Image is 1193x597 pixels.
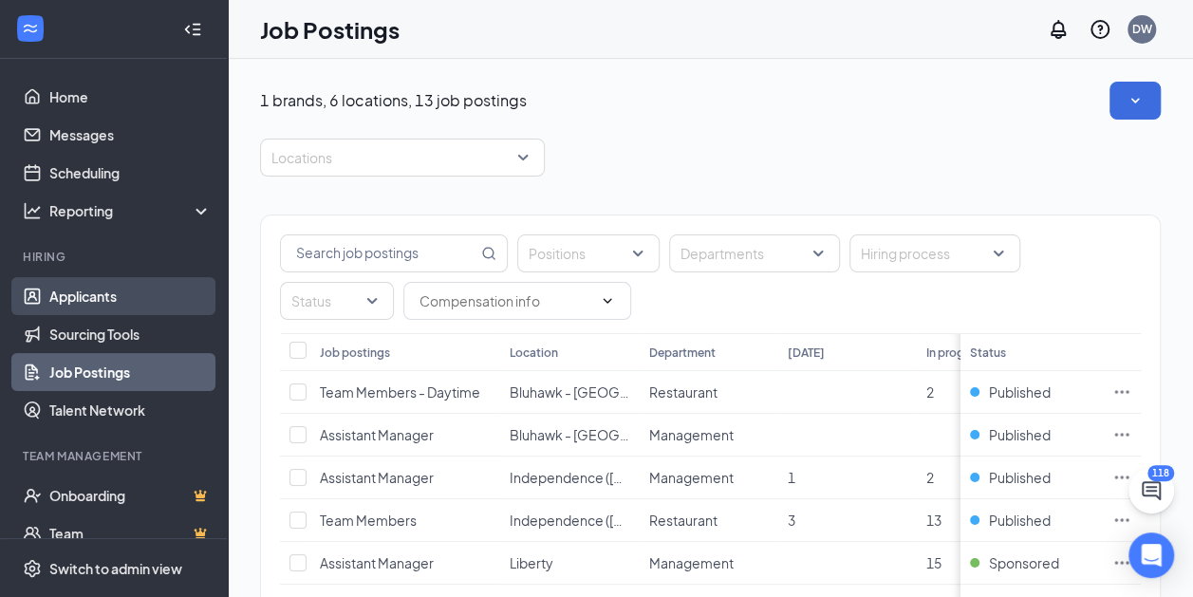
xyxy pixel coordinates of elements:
svg: Notifications [1047,18,1070,41]
svg: WorkstreamLogo [21,19,40,38]
span: Management [648,426,733,443]
th: In progress [917,333,1055,371]
svg: SmallChevronDown [1126,91,1145,110]
span: Published [989,468,1051,487]
td: Restaurant [639,371,777,414]
div: DW [1132,21,1152,37]
span: Published [989,511,1051,530]
svg: Ellipses [1112,511,1131,530]
div: Job postings [320,345,390,361]
td: Independence (MO) [500,457,639,499]
h1: Job Postings [260,13,400,46]
svg: ChatActive [1140,479,1163,502]
span: Sponsored [989,553,1059,572]
span: Assistant Manager [320,469,434,486]
button: SmallChevronDown [1109,82,1161,120]
button: ChatActive [1128,468,1174,513]
td: Liberty [500,542,639,585]
input: Compensation info [419,290,592,311]
td: Restaurant [639,499,777,542]
span: 3 [788,512,795,529]
a: OnboardingCrown [49,476,212,514]
span: Assistant Manager [320,426,434,443]
span: Assistant Manager [320,554,434,571]
span: 1 [788,469,795,486]
div: Open Intercom Messenger [1128,532,1174,578]
a: Home [49,78,212,116]
span: Management [648,469,733,486]
svg: Ellipses [1112,382,1131,401]
svg: MagnifyingGlass [481,246,496,261]
div: Switch to admin view [49,559,182,578]
th: [DATE] [778,333,917,371]
span: Independence ([GEOGRAPHIC_DATA]) [510,469,752,486]
a: Talent Network [49,391,212,429]
svg: ChevronDown [600,293,615,308]
svg: Settings [23,559,42,578]
span: 13 [926,512,941,529]
div: Hiring [23,249,208,265]
a: Job Postings [49,353,212,391]
svg: Collapse [183,20,202,39]
span: Team Members - Daytime [320,383,480,401]
span: Independence ([GEOGRAPHIC_DATA]) [510,512,752,529]
span: 2 [926,383,934,401]
span: Bluhawk - [GEOGRAPHIC_DATA] ([GEOGRAPHIC_DATA]) [510,383,860,401]
svg: Ellipses [1112,553,1131,572]
input: Search job postings [281,235,477,271]
span: Management [648,554,733,571]
a: Applicants [49,277,212,315]
div: Department [648,345,715,361]
div: 118 [1147,465,1174,481]
span: Published [989,382,1051,401]
a: Messages [49,116,212,154]
p: 1 brands, 6 locations, 13 job postings [260,90,527,111]
td: Management [639,414,777,457]
span: Published [989,425,1051,444]
svg: Analysis [23,201,42,220]
svg: Ellipses [1112,425,1131,444]
span: 15 [926,554,941,571]
td: Bluhawk - Overland Park (KS) [500,414,639,457]
th: Status [960,333,1103,371]
span: 2 [926,469,934,486]
svg: Ellipses [1112,468,1131,487]
td: Bluhawk - Overland Park (KS) [500,371,639,414]
a: Sourcing Tools [49,315,212,353]
span: Restaurant [648,512,717,529]
td: Management [639,542,777,585]
td: Management [639,457,777,499]
div: Reporting [49,201,213,220]
svg: QuestionInfo [1089,18,1111,41]
div: Location [510,345,558,361]
a: TeamCrown [49,514,212,552]
a: Scheduling [49,154,212,192]
span: Liberty [510,554,553,571]
td: Independence (MO) [500,499,639,542]
span: Restaurant [648,383,717,401]
div: Team Management [23,448,208,464]
span: Team Members [320,512,417,529]
span: Bluhawk - [GEOGRAPHIC_DATA] ([GEOGRAPHIC_DATA]) [510,426,860,443]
